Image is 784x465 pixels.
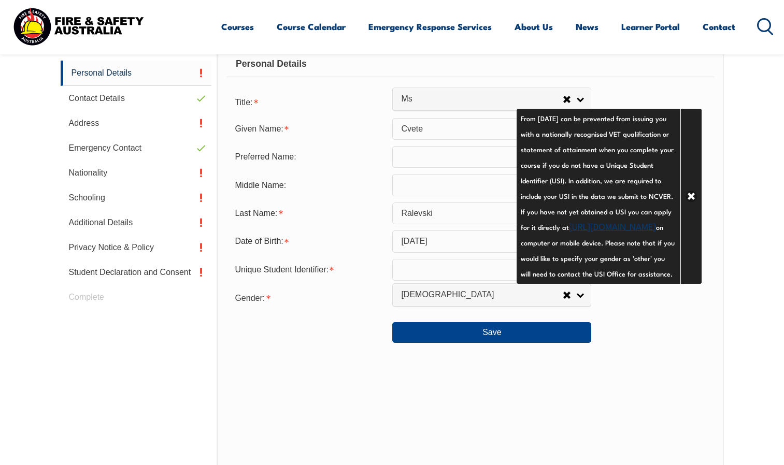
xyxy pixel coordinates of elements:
[226,260,392,280] div: Unique Student Identifier is required.
[61,86,212,111] a: Contact Details
[226,287,392,308] div: Gender is required.
[226,175,392,195] div: Middle Name:
[591,234,606,249] a: Info
[61,210,212,235] a: Additional Details
[226,119,392,139] div: Given Name is required.
[368,13,492,40] a: Emergency Response Services
[61,61,212,86] a: Personal Details
[61,185,212,210] a: Schooling
[235,294,265,302] span: Gender:
[226,91,392,112] div: Title is required.
[591,263,606,277] a: Info
[221,13,254,40] a: Courses
[61,136,212,161] a: Emergency Contact
[680,109,702,284] a: Close
[235,98,252,107] span: Title:
[226,231,392,251] div: Date of Birth is required.
[277,13,346,40] a: Course Calendar
[576,13,598,40] a: News
[703,13,735,40] a: Contact
[61,111,212,136] a: Address
[226,51,714,77] div: Personal Details
[392,230,591,252] input: Select Date...
[61,260,212,285] a: Student Declaration and Consent
[226,147,392,167] div: Preferred Name:
[401,289,563,300] span: [DEMOGRAPHIC_DATA]
[392,322,591,343] button: Save
[621,13,680,40] a: Learner Portal
[401,94,563,105] span: Ms
[61,161,212,185] a: Nationality
[515,13,553,40] a: About Us
[226,204,392,223] div: Last Name is required.
[61,235,212,260] a: Privacy Notice & Policy
[392,259,591,281] input: 10 Characters no 1, 0, O or I
[569,220,656,232] a: [URL][DOMAIN_NAME]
